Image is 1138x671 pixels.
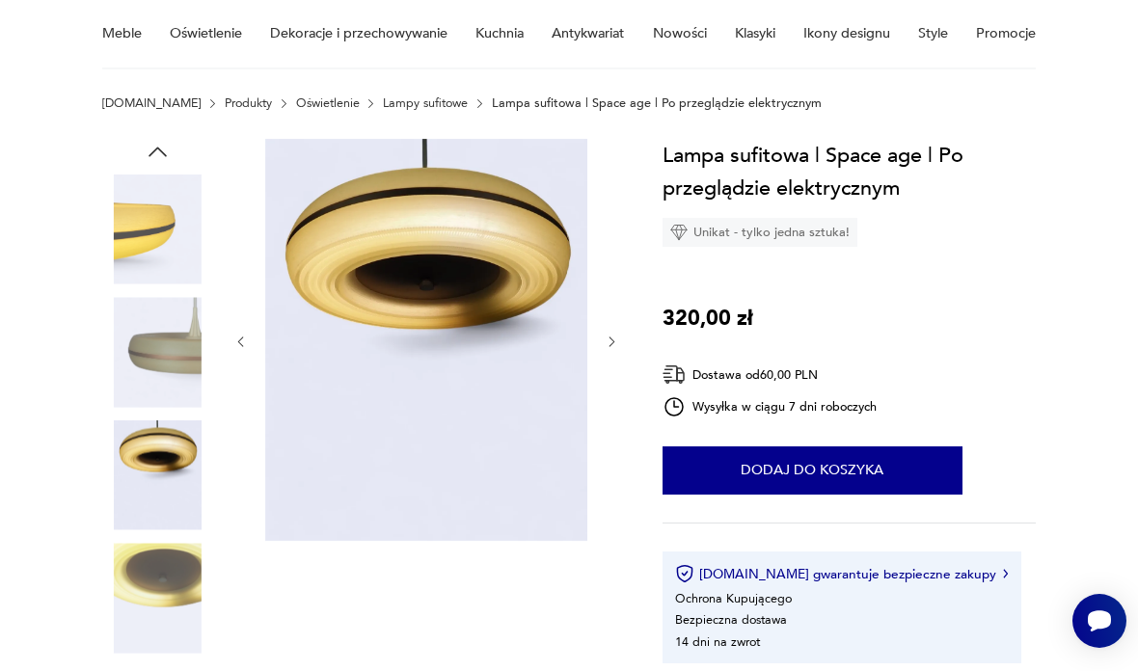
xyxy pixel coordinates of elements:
a: Produkty [225,96,272,110]
iframe: Smartsupp widget button [1072,594,1126,648]
p: Lampa sufitowa | Space age | Po przeglądzie elektrycznym [492,96,822,110]
img: Zdjęcie produktu Lampa sufitowa | Space age | Po przeglądzie elektrycznym [102,174,212,284]
img: Zdjęcie produktu Lampa sufitowa | Space age | Po przeglądzie elektrycznym [102,297,212,407]
div: Dostawa od 60,00 PLN [663,362,877,387]
button: Dodaj do koszyka [663,446,962,495]
img: Zdjęcie produktu Lampa sufitowa | Space age | Po przeglądzie elektrycznym [102,420,212,530]
p: 320,00 zł [663,302,753,335]
img: Ikona dostawy [663,362,686,387]
img: Ikona certyfikatu [675,564,694,583]
li: 14 dni na zwrot [675,633,760,651]
div: Wysyłka w ciągu 7 dni roboczych [663,395,877,418]
a: [DOMAIN_NAME] [102,96,201,110]
img: Ikona strzałki w prawo [1003,569,1009,578]
button: [DOMAIN_NAME] gwarantuje bezpieczne zakupy [675,564,1008,583]
li: Bezpieczna dostawa [675,611,787,629]
a: Oświetlenie [296,96,360,110]
div: Unikat - tylko jedna sztuka! [663,218,857,247]
img: Ikona diamentu [670,224,688,241]
img: Zdjęcie produktu Lampa sufitowa | Space age | Po przeglądzie elektrycznym [102,543,212,653]
h1: Lampa sufitowa | Space age | Po przeglądzie elektrycznym [663,139,1036,204]
img: Zdjęcie produktu Lampa sufitowa | Space age | Po przeglądzie elektrycznym [265,139,587,542]
a: Lampy sufitowe [383,96,468,110]
li: Ochrona Kupującego [675,590,792,607]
